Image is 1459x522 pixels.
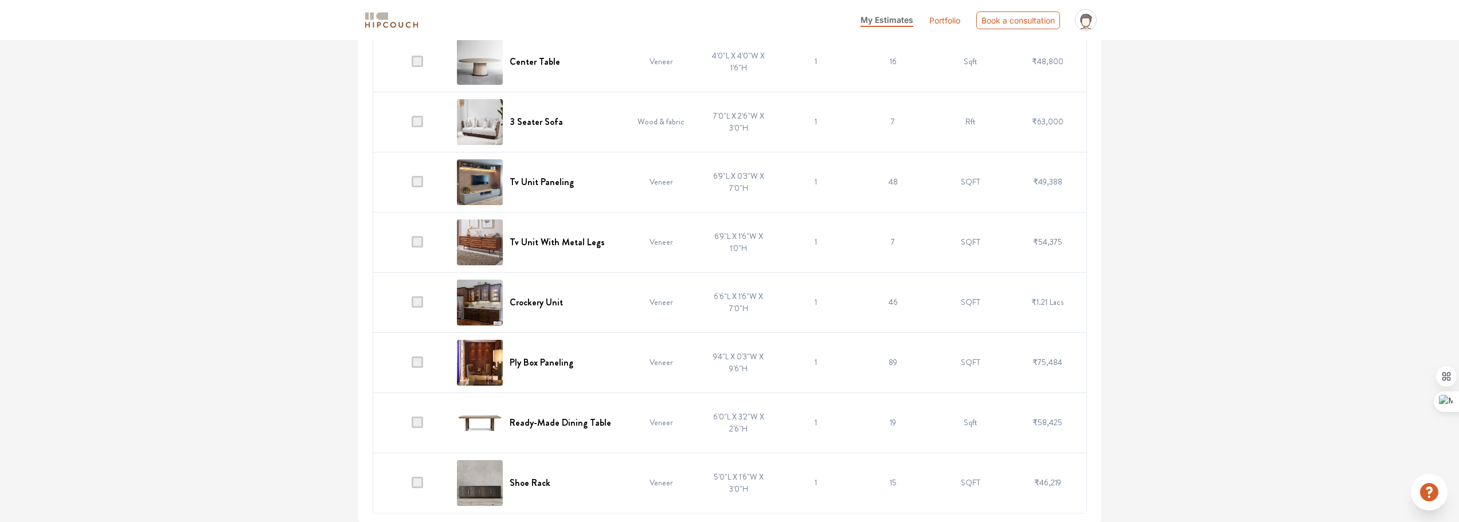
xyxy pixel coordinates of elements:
td: 1 [777,92,855,152]
span: ₹46,219 [1034,477,1061,488]
td: 6'6"L X 1'6"W X 7'0"H [700,272,777,332]
span: ₹63,000 [1032,116,1063,127]
td: Veneer [623,332,700,393]
h6: Tv Unit Paneling [510,176,574,187]
td: 7 [854,212,932,272]
img: Shoe Rack [457,460,503,506]
td: Veneer [623,212,700,272]
td: 6'9"L X 1'6"W X 1'0"H [700,212,777,272]
td: SQFT [932,272,1009,332]
span: ₹49,388 [1033,176,1062,187]
div: Book a consultation [976,11,1060,29]
td: Rft [932,92,1009,152]
td: 1 [777,152,855,212]
img: Ply Box Paneling [457,340,503,386]
span: ₹75,484 [1032,356,1062,368]
span: ₹1.21 [1031,296,1047,308]
td: 48 [854,152,932,212]
img: Crockery Unit [457,280,503,325]
td: 1 [777,393,855,453]
span: ₹48,800 [1032,56,1063,67]
td: 89 [854,332,932,393]
h6: Crockery Unit [510,297,563,308]
td: 7 [854,92,932,152]
td: 5'0"L X 1'6"W X 3'0"H [700,453,777,513]
img: Center Table [457,39,503,85]
td: 1 [777,212,855,272]
h6: 3 Seater Sofa [510,116,563,127]
a: Portfolio [929,14,960,26]
td: SQFT [932,453,1009,513]
span: Lacs [1050,296,1063,308]
td: 1 [777,332,855,393]
td: 1 [777,272,855,332]
td: 19 [854,393,932,453]
td: 9'4"L X 0'3"W X 9'6"H [700,332,777,393]
img: Tv Unit Paneling [457,159,503,205]
td: Veneer [623,152,700,212]
td: SQFT [932,152,1009,212]
img: Ready-Made Dining Table [457,400,503,446]
td: Sqft [932,32,1009,92]
span: ₹54,375 [1033,236,1062,248]
td: SQFT [932,212,1009,272]
h6: Ply Box Paneling [510,357,573,368]
h6: Ready-Made Dining Table [510,417,611,428]
td: 6'0"L X 3'2"W X 2'6"H [700,393,777,453]
td: SQFT [932,332,1009,393]
td: 7'0"L X 2'6"W X 3'0"H [700,92,777,152]
td: Sqft [932,393,1009,453]
td: 16 [854,32,932,92]
h6: Shoe Rack [510,477,550,488]
td: 46 [854,272,932,332]
td: 1 [777,32,855,92]
span: logo-horizontal.svg [363,7,420,33]
td: 4'0"L X 4'0"W X 1'6"H [700,32,777,92]
td: Veneer [623,453,700,513]
td: 15 [854,453,932,513]
img: logo-horizontal.svg [363,10,420,30]
span: My Estimates [860,15,913,25]
h6: Tv Unit With Metal Legs [510,237,605,248]
img: Tv Unit With Metal Legs [457,219,503,265]
td: Veneer [623,393,700,453]
td: 6'9"L X 0'3"W X 7'0"H [700,152,777,212]
h6: Center Table [510,56,560,67]
td: Wood & fabric [623,92,700,152]
img: 3 Seater Sofa [457,99,503,145]
td: 1 [777,453,855,513]
span: ₹58,425 [1032,417,1062,428]
td: Veneer [623,272,700,332]
td: Veneer [623,32,700,92]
